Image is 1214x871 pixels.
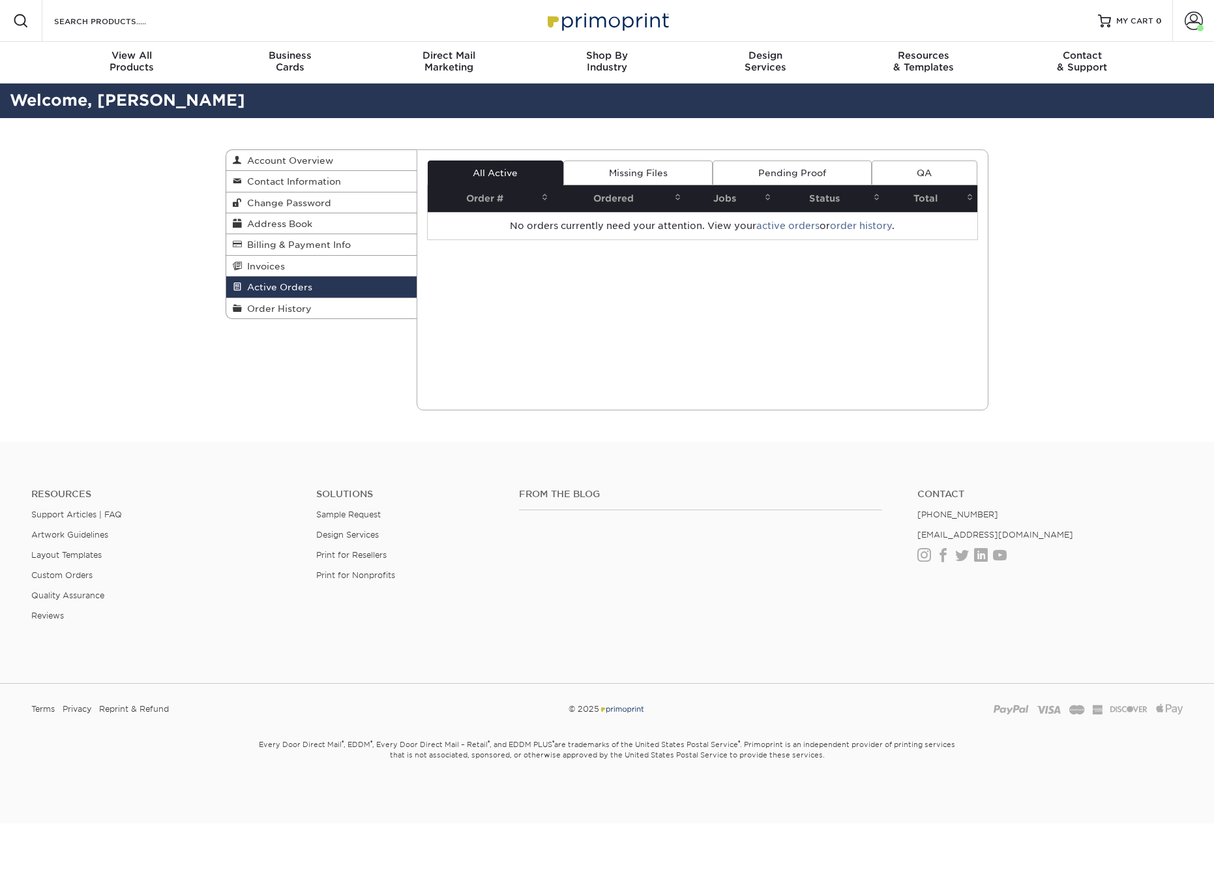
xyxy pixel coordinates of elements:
a: Active Orders [226,277,417,298]
a: Quality Assurance [31,590,104,600]
a: [EMAIL_ADDRESS][DOMAIN_NAME] [917,530,1073,540]
a: Reprint & Refund [99,699,169,719]
a: Privacy [63,699,91,719]
div: Marketing [370,50,528,73]
div: Services [686,50,844,73]
span: Change Password [242,198,331,208]
a: Terms [31,699,55,719]
small: Every Door Direct Mail , EDDM , Every Door Direct Mail – Retail , and EDDM PLUS are trademarks of... [226,735,988,792]
a: Shop ByIndustry [528,42,687,84]
h4: Resources [31,489,297,500]
input: SEARCH PRODUCTS..... [53,13,180,29]
sup: ® [738,739,740,746]
sup: ® [342,739,344,746]
a: active orders [756,221,820,231]
th: Status [775,185,884,212]
span: Resources [844,50,1003,61]
a: Contact [917,489,1183,500]
div: Industry [528,50,687,73]
a: Contact& Support [1003,42,1161,84]
sup: ® [488,739,490,746]
a: Resources& Templates [844,42,1003,84]
div: Products [53,50,211,73]
a: Print for Nonprofits [316,570,395,580]
th: Ordered [552,185,685,212]
span: Contact Information [242,176,341,187]
a: Sample Request [316,510,381,519]
span: Contact [1003,50,1161,61]
a: Layout Templates [31,550,102,560]
a: Account Overview [226,150,417,171]
div: © 2025 [412,699,803,719]
sup: ® [552,739,554,746]
a: DesignServices [686,42,844,84]
span: View All [53,50,211,61]
a: order history [830,221,892,231]
h4: Solutions [316,489,500,500]
a: Order History [226,298,417,318]
span: 0 [1156,16,1162,25]
a: [PHONE_NUMBER] [917,510,998,519]
img: Primoprint [542,7,672,35]
a: QA [872,160,977,185]
a: Billing & Payment Info [226,234,417,255]
a: Artwork Guidelines [31,530,108,540]
span: Design [686,50,844,61]
span: Invoices [242,261,285,271]
a: View AllProducts [53,42,211,84]
span: MY CART [1116,16,1153,27]
a: Print for Resellers [316,550,387,560]
a: Address Book [226,213,417,234]
img: Primoprint [599,704,645,714]
a: Invoices [226,256,417,277]
a: BusinessCards [211,42,370,84]
a: Missing Files [563,160,713,185]
div: Cards [211,50,370,73]
span: Billing & Payment Info [242,239,351,250]
td: No orders currently need your attention. View your or . [428,212,978,239]
h4: From the Blog [519,489,882,500]
span: Order History [242,303,312,314]
span: Business [211,50,370,61]
sup: ® [370,739,372,746]
th: Total [884,185,977,212]
th: Order # [428,185,552,212]
span: Account Overview [242,155,333,166]
a: Contact Information [226,171,417,192]
a: Reviews [31,611,64,620]
a: Support Articles | FAQ [31,510,122,519]
a: Pending Proof [713,160,871,185]
div: & Templates [844,50,1003,73]
span: Direct Mail [370,50,528,61]
a: Direct MailMarketing [370,42,528,84]
a: Design Services [316,530,379,540]
a: Change Password [226,192,417,213]
span: Shop By [528,50,687,61]
a: All Active [428,160,563,185]
span: Active Orders [242,282,312,292]
div: & Support [1003,50,1161,73]
th: Jobs [685,185,775,212]
a: Custom Orders [31,570,93,580]
span: Address Book [242,219,312,229]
